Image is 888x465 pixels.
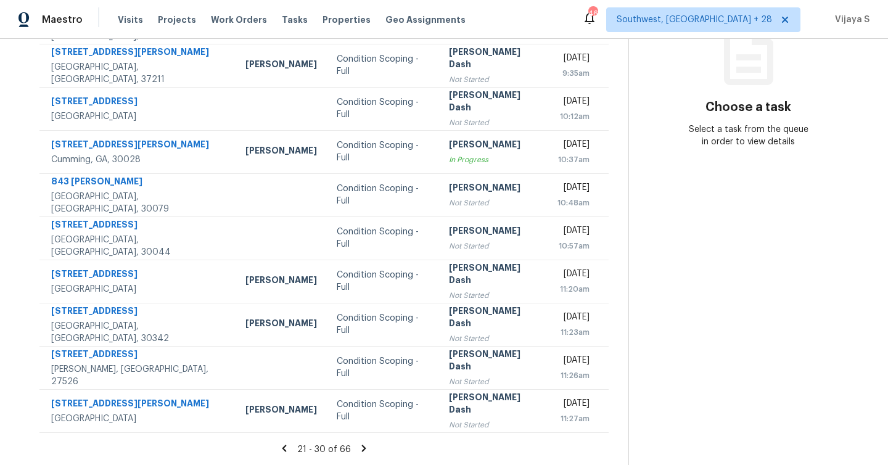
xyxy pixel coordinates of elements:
div: [DATE] [557,95,590,110]
div: [STREET_ADDRESS] [51,305,226,320]
div: 11:23am [557,326,590,339]
div: Not Started [449,240,538,252]
div: [DATE] [557,268,590,283]
div: [DATE] [557,52,590,67]
div: Not Started [449,289,538,302]
div: [DATE] [557,397,590,413]
div: [STREET_ADDRESS] [51,95,226,110]
div: [PERSON_NAME] Dash [449,305,538,332]
div: Condition Scoping - Full [337,139,429,164]
div: [GEOGRAPHIC_DATA] [51,413,226,425]
span: Vijaya S [830,14,869,26]
span: Tasks [282,15,308,24]
div: Condition Scoping - Full [337,312,429,337]
div: 11:27am [557,413,590,425]
div: Not Started [449,117,538,129]
div: [DATE] [557,311,590,326]
div: [GEOGRAPHIC_DATA], [GEOGRAPHIC_DATA], 30342 [51,320,226,345]
div: 10:48am [557,197,590,209]
div: [PERSON_NAME] [449,224,538,240]
div: [DATE] [557,354,590,369]
div: Condition Scoping - Full [337,226,429,250]
div: Not Started [449,419,538,431]
div: Select a task from the queue in order to view details [689,123,808,148]
span: Properties [323,14,371,26]
div: [STREET_ADDRESS][PERSON_NAME] [51,397,226,413]
div: 10:37am [557,154,590,166]
div: Not Started [449,332,538,345]
div: [PERSON_NAME] [245,317,317,332]
div: Condition Scoping - Full [337,53,429,78]
div: [GEOGRAPHIC_DATA] [51,283,226,295]
div: [STREET_ADDRESS][PERSON_NAME] [51,46,226,61]
span: Geo Assignments [385,14,466,26]
div: 11:20am [557,283,590,295]
div: Not Started [449,197,538,209]
div: Condition Scoping - Full [337,96,429,121]
div: [PERSON_NAME] Dash [449,261,538,289]
div: [PERSON_NAME] [245,58,317,73]
div: 843 [PERSON_NAME] [51,175,226,191]
div: [DATE] [557,181,590,197]
div: [PERSON_NAME] Dash [449,348,538,376]
div: In Progress [449,154,538,166]
div: Not Started [449,73,538,86]
span: 21 - 30 of 66 [297,445,351,454]
div: [PERSON_NAME], [GEOGRAPHIC_DATA], 27526 [51,363,226,388]
div: [PERSON_NAME] [245,144,317,160]
div: [STREET_ADDRESS] [51,218,226,234]
div: Condition Scoping - Full [337,269,429,294]
div: 10:12am [557,110,590,123]
div: Condition Scoping - Full [337,398,429,423]
div: 10:57am [557,240,590,252]
div: [PERSON_NAME] Dash [449,89,538,117]
span: Southwest, [GEOGRAPHIC_DATA] + 28 [617,14,772,26]
div: Condition Scoping - Full [337,355,429,380]
div: [PERSON_NAME] [449,138,538,154]
div: 9:35am [557,67,590,80]
div: [STREET_ADDRESS][PERSON_NAME] [51,138,226,154]
div: [PERSON_NAME] [245,274,317,289]
div: [DATE] [557,138,590,154]
span: Visits [118,14,143,26]
span: Work Orders [211,14,267,26]
div: 11:26am [557,369,590,382]
div: Cumming, GA, 30028 [51,154,226,166]
div: Not Started [449,376,538,388]
span: Projects [158,14,196,26]
div: [DATE] [557,224,590,240]
div: [PERSON_NAME] Dash [449,391,538,419]
div: [GEOGRAPHIC_DATA], [GEOGRAPHIC_DATA], 37211 [51,61,226,86]
div: 466 [588,7,597,20]
div: [GEOGRAPHIC_DATA], [GEOGRAPHIC_DATA], 30044 [51,234,226,258]
div: [GEOGRAPHIC_DATA] [51,110,226,123]
div: [GEOGRAPHIC_DATA], [GEOGRAPHIC_DATA], 30079 [51,191,226,215]
div: [PERSON_NAME] [449,181,538,197]
div: [PERSON_NAME] Dash [449,46,538,73]
div: [PERSON_NAME] [245,403,317,419]
div: Condition Scoping - Full [337,183,429,207]
div: [STREET_ADDRESS] [51,268,226,283]
div: [STREET_ADDRESS] [51,348,226,363]
h3: Choose a task [705,101,791,113]
span: Maestro [42,14,83,26]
